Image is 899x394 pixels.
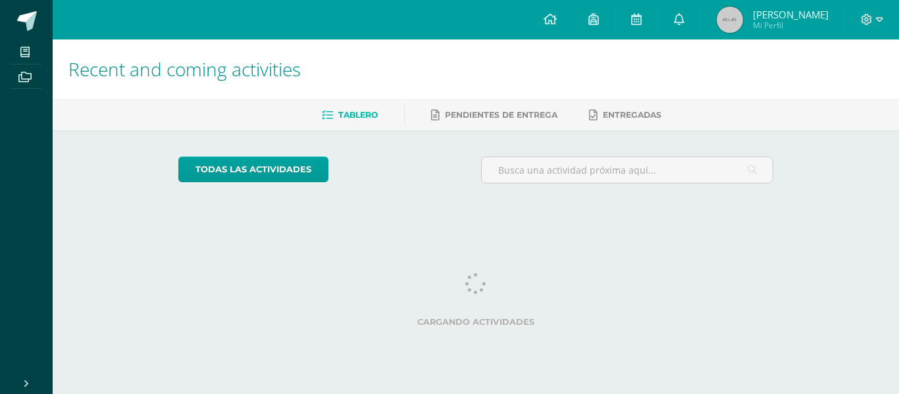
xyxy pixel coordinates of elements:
span: Tablero [338,110,378,120]
a: todas las Actividades [178,157,328,182]
span: Pendientes de entrega [445,110,557,120]
span: Mi Perfil [753,20,829,31]
img: 45x45 [717,7,743,33]
span: Recent and coming activities [68,57,301,82]
label: Cargando actividades [178,317,774,327]
a: Pendientes de entrega [431,105,557,126]
a: Entregadas [589,105,661,126]
input: Busca una actividad próxima aquí... [482,157,773,183]
span: [PERSON_NAME] [753,8,829,21]
a: Tablero [322,105,378,126]
span: Entregadas [603,110,661,120]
